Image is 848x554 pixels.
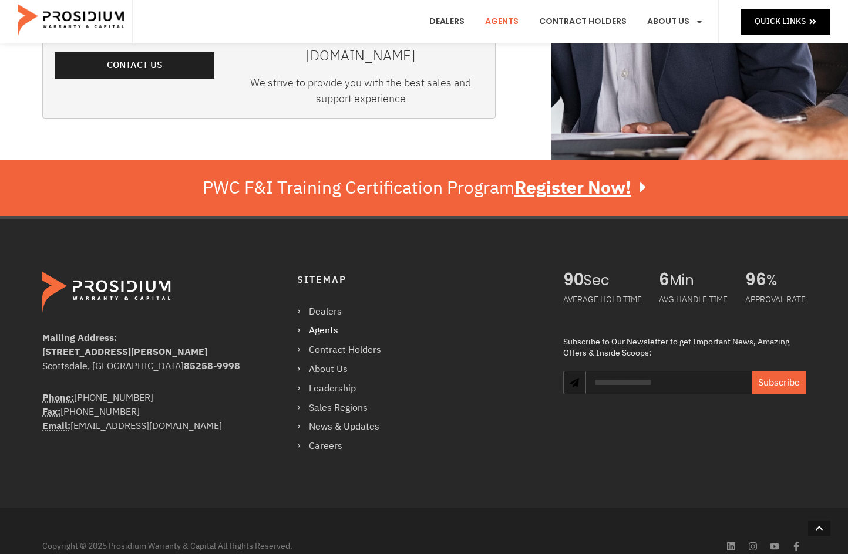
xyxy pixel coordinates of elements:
a: Agents [297,322,393,339]
form: Newsletter Form [585,371,806,406]
u: Register Now! [514,174,631,201]
a: About Us [297,361,393,378]
b: [STREET_ADDRESS][PERSON_NAME] [42,345,207,359]
div: APPROVAL RATE [745,289,806,310]
abbr: Email Address [42,419,70,433]
h4: Sitemap [297,272,540,289]
div: AVERAGE HOLD TIME [563,289,642,310]
a: Careers [297,438,393,455]
div: We strive to provide you with the best sales and support experience [238,75,483,112]
div: AVG HANDLE TIME [659,289,728,310]
span: Min [669,272,728,289]
a: Leadership [297,380,393,397]
span: Sec [584,272,642,289]
div: Copyright © 2025 Prosidium Warranty & Capital All Rights Reserved. [42,540,418,552]
b: 85258-9998 [184,359,240,373]
span: Subscribe [758,376,800,390]
a: News & Updates [297,418,393,435]
a: [EMAIL_ADDRESS][DOMAIN_NAME] [306,19,456,66]
span: 90 [563,272,584,289]
div: Scottsdale, [GEOGRAPHIC_DATA] [42,359,250,373]
span: Contact Us [107,57,163,74]
abbr: Fax [42,405,60,419]
a: Dealers [297,303,393,320]
a: Quick Links [741,9,830,34]
strong: Email: [42,419,70,433]
button: Subscribe [752,371,806,394]
nav: Menu [297,303,393,455]
b: Mailing Address: [42,331,117,345]
div: [PHONE_NUMBER] [PHONE_NUMBER] [EMAIL_ADDRESS][DOMAIN_NAME] [42,391,250,433]
strong: Phone: [42,391,74,405]
span: Quick Links [755,14,806,29]
a: Contact Us [55,52,214,79]
div: Subscribe to Our Newsletter to get Important News, Amazing Offers & Inside Scoops: [563,336,806,359]
a: Contract Holders [297,342,393,359]
a: Sales Regions [297,400,393,417]
strong: Fax: [42,405,60,419]
abbr: Phone Number [42,391,74,405]
div: PWC F&I Training Certification Program [203,177,646,198]
span: 96 [745,272,766,289]
span: % [766,272,806,289]
span: 6 [659,272,669,289]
